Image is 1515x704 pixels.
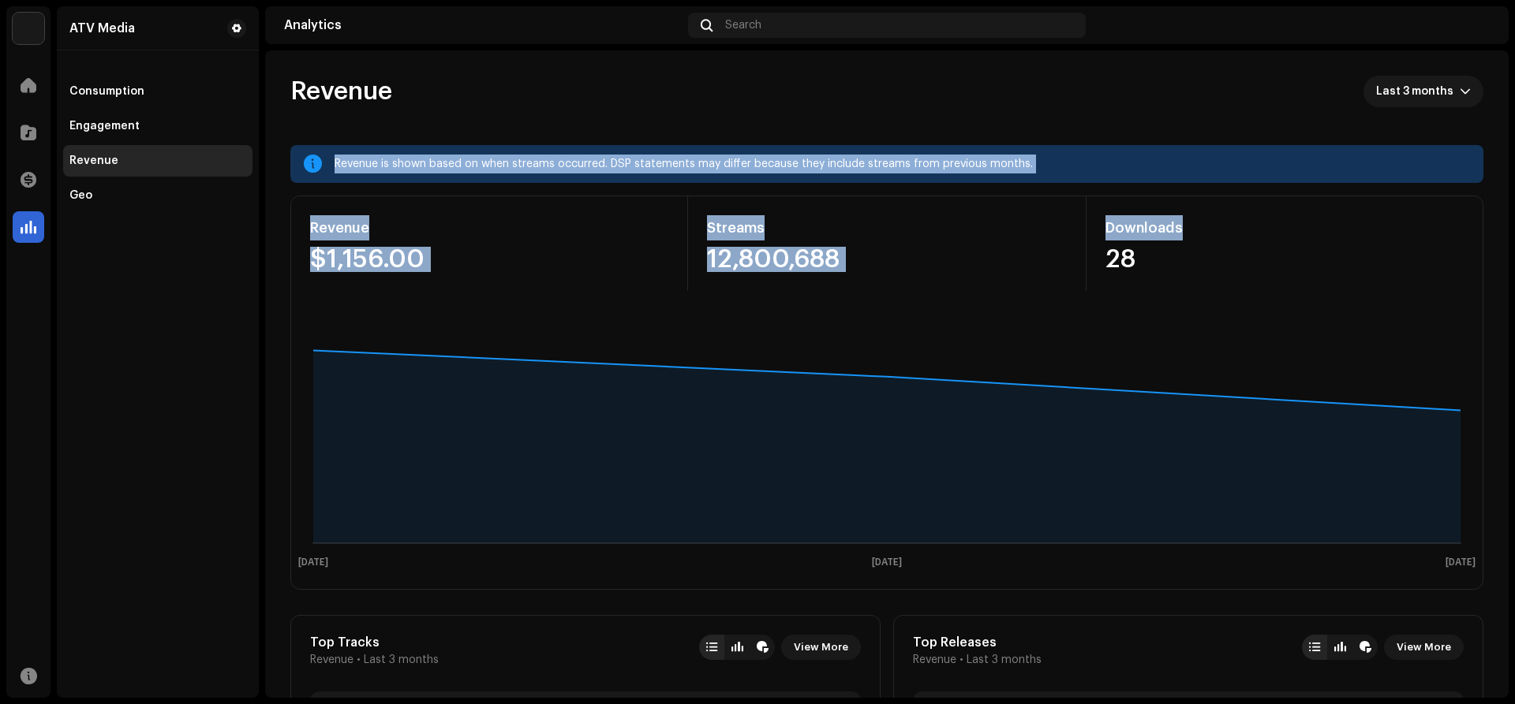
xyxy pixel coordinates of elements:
div: Engagement [69,120,140,132]
div: 12,800,688 [707,247,1066,272]
text: [DATE] [1446,557,1476,568]
div: ATV Media [69,22,135,35]
div: Top Tracks [310,635,439,650]
span: Revenue [290,76,392,107]
button: View More [1384,635,1464,660]
span: Last 3 months [967,654,1042,666]
span: View More [1397,631,1451,663]
div: Streams [707,215,1066,240]
div: $1,156.00 [310,247,668,272]
re-m-nav-item: Geo [63,180,252,211]
button: View More [781,635,861,660]
re-m-nav-item: Engagement [63,110,252,142]
span: • [357,654,361,666]
div: 28 [1105,247,1464,272]
span: Revenue [310,654,353,666]
span: Last 3 months [364,654,439,666]
re-m-nav-item: Revenue [63,145,252,177]
div: Consumption [69,85,144,98]
text: [DATE] [872,557,902,568]
text: [DATE] [298,557,328,568]
div: Revenue [69,155,118,167]
span: Search [725,19,761,32]
img: de0d2825-999c-4937-b35a-9adca56ee094 [13,13,44,44]
div: Analytics [284,19,682,32]
div: Revenue [310,215,668,240]
div: dropdown trigger [1460,76,1471,107]
img: 618815f5-2fb2-463f-a9cd-a3bbed355700 [1464,13,1490,38]
span: Revenue [913,654,956,666]
div: Geo [69,189,92,202]
re-m-nav-item: Consumption [63,76,252,107]
div: Downloads [1105,215,1464,240]
span: • [959,654,963,666]
div: Revenue is shown based on when streams occurred. DSP statements may differ because they include s... [335,155,1471,173]
span: View More [794,631,848,663]
div: Top Releases [913,635,1042,650]
span: Last 3 months [1376,76,1460,107]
